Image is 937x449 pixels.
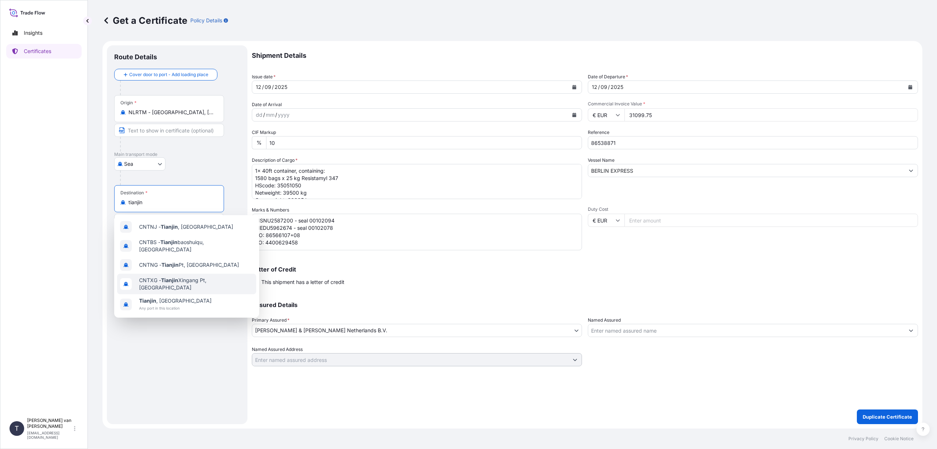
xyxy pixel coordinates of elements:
[128,199,215,206] input: Destination
[848,436,878,442] p: Privacy Policy
[252,266,918,272] p: Letter of Credit
[275,111,277,119] div: /
[27,418,72,429] p: [PERSON_NAME] van [PERSON_NAME]
[114,124,224,137] input: Text to appear on certificate
[252,73,276,81] span: Issue date
[884,436,914,442] p: Cookie Notice
[568,81,580,93] button: Calendar
[161,277,178,283] b: Tianjin
[139,298,156,304] b: Tianjin
[904,164,918,177] button: Show suggestions
[608,83,610,91] div: /
[252,136,266,149] div: %
[128,109,215,116] input: Origin
[588,129,609,136] label: Reference
[624,108,918,121] input: Enter amount
[139,239,253,253] span: CNTBS - baoshuiqu, [GEOGRAPHIC_DATA]
[139,261,239,269] span: CNTNG - Pt, [GEOGRAPHIC_DATA]
[610,83,624,91] div: year,
[114,157,165,171] button: Select transport
[598,83,600,91] div: /
[255,327,387,334] span: [PERSON_NAME] & [PERSON_NAME] Netherlands B.V.
[252,214,582,250] textarea: MSNU2587200 - seal 00102094 MEDU5962674 - seal 00102078 DO: 86566107+08 PO: 4400629458
[264,83,272,91] div: month,
[252,45,918,66] p: Shipment Details
[262,83,264,91] div: /
[120,100,137,106] div: Origin
[588,206,918,212] span: Duty Cost
[255,111,263,119] div: day,
[252,206,289,214] label: Marks & Numbers
[252,157,298,164] label: Description of Cargo
[588,157,615,164] label: Vessel Name
[114,215,259,318] div: Show suggestions
[588,164,904,177] input: Type to search vessel name or IMO
[252,353,568,366] input: Named Assured Address
[102,15,187,26] p: Get a Certificate
[252,346,303,353] label: Named Assured Address
[266,136,582,149] input: Enter percentage between 0 and 10%
[588,101,918,107] span: Commercial Invoice Value
[863,413,912,420] p: Duplicate Certificate
[129,71,208,78] span: Cover door to port - Add loading place
[252,317,290,324] span: Primary Assured
[160,239,178,245] b: Tianjin
[600,83,608,91] div: month,
[114,53,157,61] p: Route Details
[139,304,212,312] span: Any port in this location
[261,278,344,286] span: This shipment has a letter of credit
[588,317,621,324] label: Named Assured
[904,81,916,93] button: Calendar
[252,101,282,108] span: Date of Arrival
[255,83,262,91] div: day,
[161,262,179,268] b: Tianjin
[114,151,240,157] p: Main transport mode
[252,129,276,136] label: CIF Markup
[24,29,42,37] p: Insights
[139,297,212,304] span: , [GEOGRAPHIC_DATA]
[24,48,51,55] p: Certificates
[124,160,133,168] span: Sea
[277,111,290,119] div: year,
[904,324,918,337] button: Show suggestions
[588,136,918,149] input: Enter booking reference
[588,73,628,81] span: Date of Departure
[252,164,582,199] textarea: 2x 20ft container, containing: 1580 bags x 25 kg Resistamyl 347 HScode: 35051050 Netweight: 39500...
[591,83,598,91] div: day,
[15,425,19,432] span: T
[568,109,580,121] button: Calendar
[568,353,582,366] button: Show suggestions
[161,224,178,230] b: Tianjin
[114,214,224,227] input: Text to appear on certificate
[139,277,253,291] span: CNTXG - Xingang Pt, [GEOGRAPHIC_DATA]
[190,17,222,24] p: Policy Details
[588,324,904,337] input: Assured Name
[139,223,233,231] span: CNTNJ - , [GEOGRAPHIC_DATA]
[265,111,275,119] div: month,
[263,111,265,119] div: /
[272,83,274,91] div: /
[274,83,288,91] div: year,
[624,214,918,227] input: Enter amount
[252,302,918,308] p: Assured Details
[120,190,148,196] div: Destination
[27,431,72,439] p: [EMAIL_ADDRESS][DOMAIN_NAME]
